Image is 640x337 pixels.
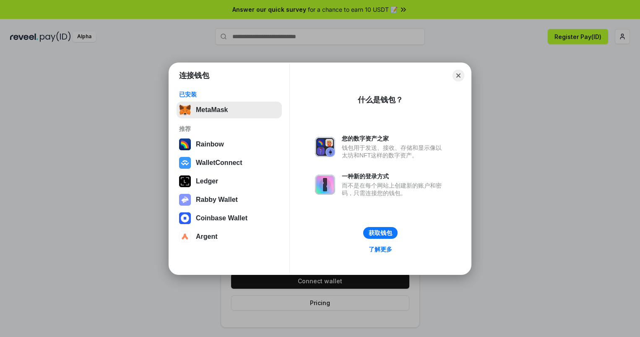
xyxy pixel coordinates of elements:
div: Rainbow [196,141,224,148]
img: svg+xml,%3Csvg%20width%3D%2228%22%20height%3D%2228%22%20viewBox%3D%220%200%2028%2028%22%20fill%3D... [179,157,191,169]
img: svg+xml,%3Csvg%20xmlns%3D%22http%3A%2F%2Fwww.w3.org%2F2000%2Fsvg%22%20fill%3D%22none%22%20viewBox... [315,137,335,157]
div: 推荐 [179,125,279,133]
button: Close [453,70,464,81]
button: WalletConnect [177,154,282,171]
div: 获取钱包 [369,229,392,237]
div: MetaMask [196,106,228,114]
div: Ledger [196,178,218,185]
button: Ledger [177,173,282,190]
h1: 连接钱包 [179,71,209,81]
img: svg+xml,%3Csvg%20width%3D%22120%22%20height%3D%22120%22%20viewBox%3D%220%200%20120%20120%22%20fil... [179,138,191,150]
a: 了解更多 [364,244,397,255]
div: 什么是钱包？ [358,95,403,105]
div: WalletConnect [196,159,242,167]
div: Argent [196,233,218,240]
button: Rabby Wallet [177,191,282,208]
img: svg+xml,%3Csvg%20xmlns%3D%22http%3A%2F%2Fwww.w3.org%2F2000%2Fsvg%22%20fill%3D%22none%22%20viewBox... [179,194,191,206]
div: 您的数字资产之家 [342,135,446,142]
div: 而不是在每个网站上创建新的账户和密码，只需连接您的钱包。 [342,182,446,197]
img: svg+xml,%3Csvg%20xmlns%3D%22http%3A%2F%2Fwww.w3.org%2F2000%2Fsvg%22%20fill%3D%22none%22%20viewBox... [315,175,335,195]
button: Rainbow [177,136,282,153]
img: svg+xml,%3Csvg%20fill%3D%22none%22%20height%3D%2233%22%20viewBox%3D%220%200%2035%2033%22%20width%... [179,104,191,116]
div: Rabby Wallet [196,196,238,204]
button: MetaMask [177,102,282,118]
div: 已安装 [179,91,279,98]
div: 一种新的登录方式 [342,172,446,180]
button: Coinbase Wallet [177,210,282,227]
div: 了解更多 [369,246,392,253]
button: 获取钱包 [363,227,398,239]
div: 钱包用于发送、接收、存储和显示像以太坊和NFT这样的数字资产。 [342,144,446,159]
img: svg+xml,%3Csvg%20xmlns%3D%22http%3A%2F%2Fwww.w3.org%2F2000%2Fsvg%22%20width%3D%2228%22%20height%3... [179,175,191,187]
img: svg+xml,%3Csvg%20width%3D%2228%22%20height%3D%2228%22%20viewBox%3D%220%200%2028%2028%22%20fill%3D... [179,231,191,243]
div: Coinbase Wallet [196,214,247,222]
button: Argent [177,228,282,245]
img: svg+xml,%3Csvg%20width%3D%2228%22%20height%3D%2228%22%20viewBox%3D%220%200%2028%2028%22%20fill%3D... [179,212,191,224]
